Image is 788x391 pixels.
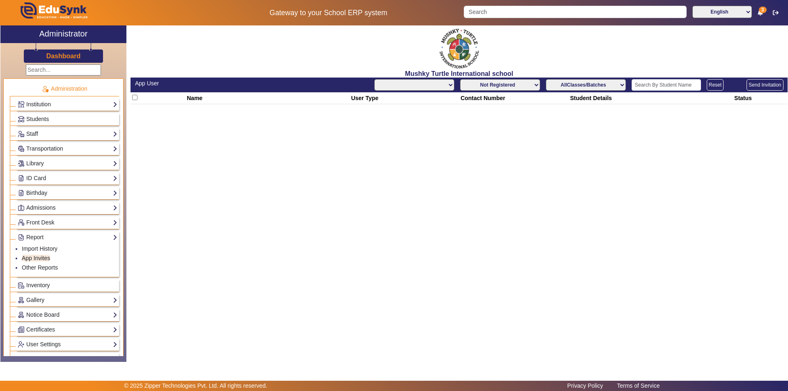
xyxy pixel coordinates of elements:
h2: Administrator [39,29,88,39]
img: f2cfa3ea-8c3d-4776-b57d-4b8cb03411bc [439,27,480,70]
span: Students [26,116,49,122]
span: 3 [759,7,767,13]
a: Other Reports [22,264,58,271]
div: App User [135,79,455,88]
button: Reset [707,79,724,91]
a: Privacy Policy [563,380,607,391]
a: Inventory [18,281,117,290]
th: Contact Number [459,92,569,104]
th: Student Details [568,92,733,104]
input: Search [464,6,686,18]
th: Status [733,92,788,104]
h5: Gateway to your School ERP system [202,9,455,17]
a: Dashboard [46,52,81,60]
span: Inventory [26,282,50,288]
a: Import History [22,245,57,252]
p: © 2025 Zipper Technologies Pvt. Ltd. All rights reserved. [124,382,268,390]
input: Search... [26,64,101,75]
img: Inventory.png [18,282,24,288]
p: Administration [10,85,119,93]
h2: Mushky Turtle International school [131,70,788,78]
button: Send Invitation [747,79,783,91]
a: App Invites [22,255,50,261]
a: Administrator [0,25,126,43]
th: Name [186,92,350,104]
input: Search By Student Name [632,79,701,91]
img: Administration.png [41,85,49,93]
a: Students [18,114,117,124]
a: Terms of Service [613,380,664,391]
th: User Type [350,92,459,104]
img: Students.png [18,116,24,122]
